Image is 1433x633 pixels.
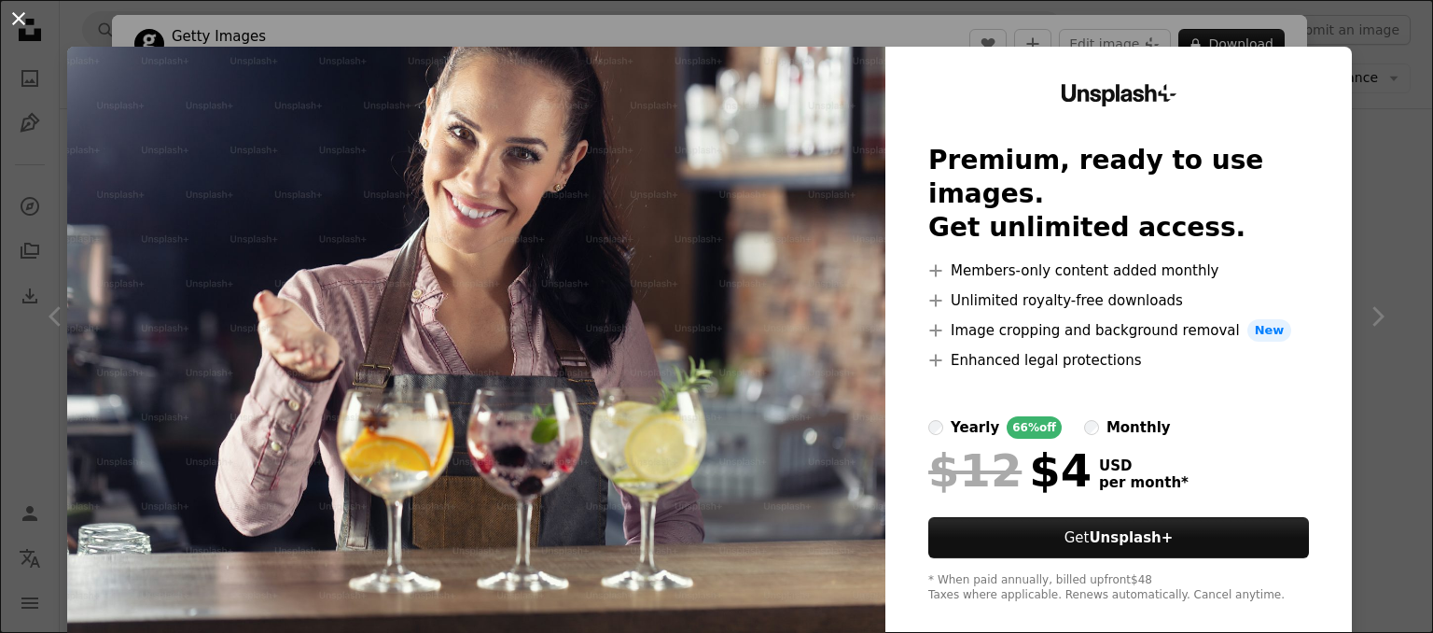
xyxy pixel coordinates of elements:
div: monthly [1106,416,1171,439]
span: $12 [928,446,1022,495]
input: monthly [1084,420,1099,435]
div: * When paid annually, billed upfront $48 Taxes where applicable. Renews automatically. Cancel any... [928,573,1309,603]
li: Enhanced legal protections [928,349,1309,372]
li: Unlimited royalty-free downloads [928,289,1309,312]
strong: Unsplash+ [1089,529,1173,546]
h2: Premium, ready to use images. Get unlimited access. [928,144,1309,245]
li: Members-only content added monthly [928,260,1309,282]
span: per month * [1099,474,1189,491]
div: yearly [951,416,999,439]
span: USD [1099,457,1189,474]
input: yearly66%off [928,420,943,435]
div: 66% off [1007,416,1062,439]
div: $4 [928,446,1092,495]
button: GetUnsplash+ [928,517,1309,558]
li: Image cropping and background removal [928,319,1309,342]
span: New [1247,319,1292,342]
